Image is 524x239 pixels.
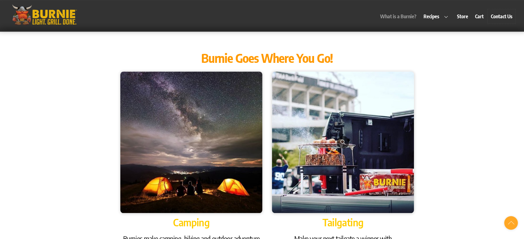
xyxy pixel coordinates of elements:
a: Burnie Grill [9,18,80,28]
a: Recipes [420,9,453,24]
a: Store [454,9,471,24]
a: Contact Us [488,9,515,24]
span: Burnie Goes Where You Go! [201,50,333,66]
span: Camping [173,216,210,228]
span: Tailgating [322,216,364,228]
a: What is a Burnie? [377,9,420,24]
img: burniegrill.com-logo-high-res-2020110_500px [9,3,80,26]
img: burniegrill.com-10-21_16-04-19 [272,72,414,213]
a: Cart [472,9,487,24]
img: burniegrill.com-10-21_16-00-15 [120,72,262,213]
